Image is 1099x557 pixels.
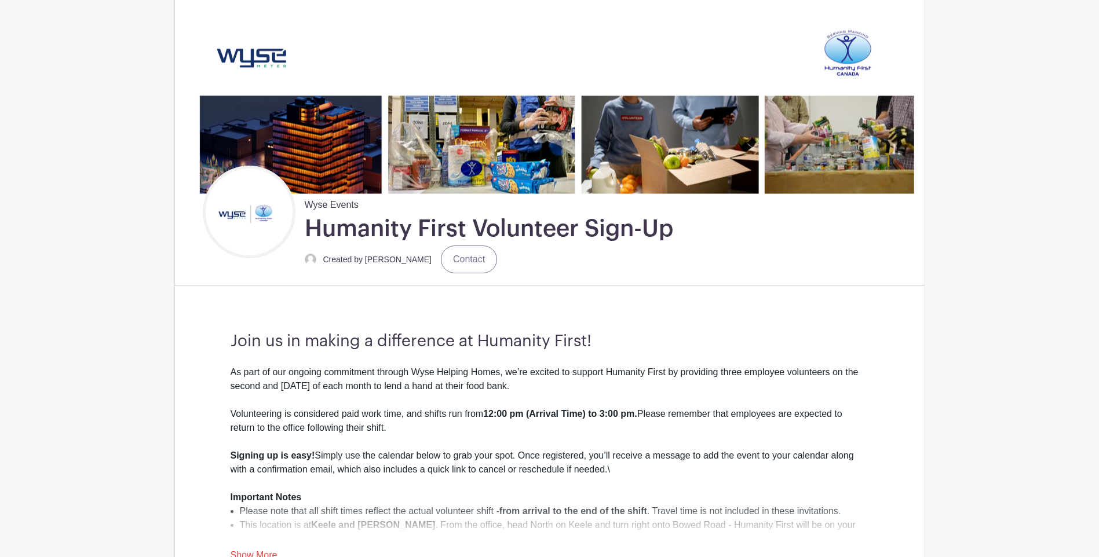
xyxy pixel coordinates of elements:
h1: Humanity First Volunteer Sign-Up [305,214,673,243]
span: Wyse Events [305,193,359,212]
h3: Join us in making a difference at Humanity First! [231,332,869,351]
strong: from arrival to the end of the shift [499,506,647,516]
li: This location is at . From the office, head North on Keele and turn right onto Bowed Road - Human... [240,518,869,546]
strong: 12:00 pm (Arrival Time) to 3:00 pm. [483,409,637,419]
li: Please note that all shift times reflect the actual volunteer shift - . Travel time is not includ... [240,504,869,518]
small: Created by [PERSON_NAME] [323,255,432,264]
strong: Important Notes [231,492,302,502]
div: Volunteering is considered paid work time, and shifts run from Please remember that employees are... [231,407,869,449]
strong: Keele and [PERSON_NAME] [311,520,435,530]
a: Contact [441,245,497,273]
img: default-ce2991bfa6775e67f084385cd625a349d9dcbb7a52a09fb2fda1e96e2d18dcdb.png [305,254,316,265]
strong: Signing up is easy! [231,450,315,460]
div: As part of our ongoing commitment through Wyse Helping Homes, we’re excited to support Humanity F... [231,365,869,407]
div: Simply use the calendar below to grab your spot. Once registered, you’ll receive a message to add... [231,449,869,504]
img: Untitled%20design%20(22).png [206,168,293,255]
